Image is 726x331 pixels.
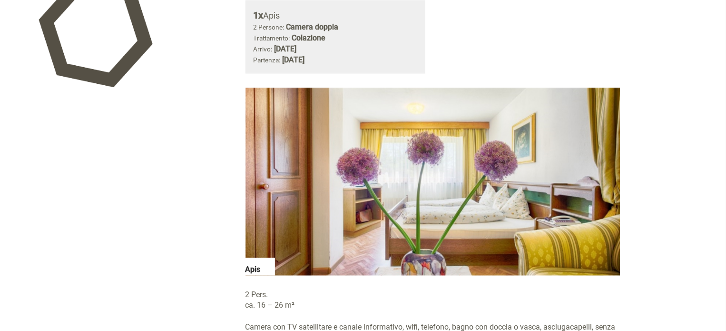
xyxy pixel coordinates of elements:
[254,9,418,22] div: Apis
[7,26,148,55] div: Buon giorno, come possiamo aiutarla?
[283,55,305,64] b: [DATE]
[161,7,214,23] div: mercoledì
[254,45,273,53] small: Arrivo:
[14,46,144,53] small: 18:49
[245,88,620,276] img: image
[245,258,275,276] div: Apis
[286,22,339,31] b: Camera doppia
[254,10,264,21] b: 1x
[324,247,375,268] button: Invia
[292,33,326,42] b: Colazione
[254,56,281,64] small: Partenza:
[254,23,285,31] small: 2 Persone:
[275,44,297,53] b: [DATE]
[14,28,144,35] div: APIPURA hotel rinner
[254,34,290,42] small: Trattamento:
